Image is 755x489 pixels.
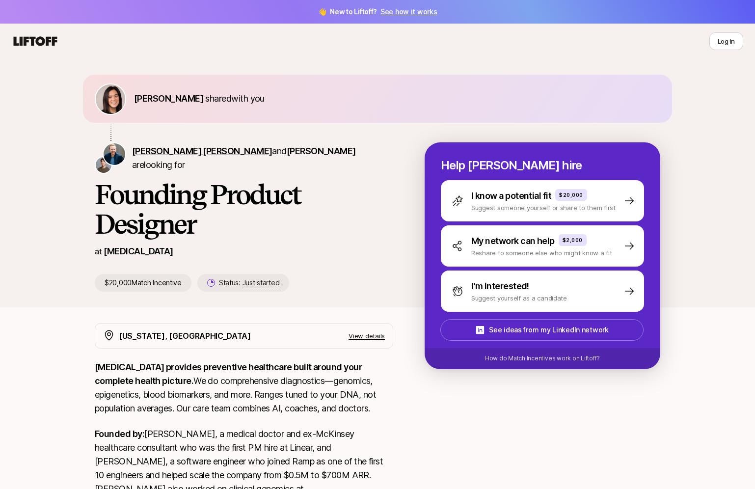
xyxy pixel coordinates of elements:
[485,354,600,363] p: How do Match Incentives work on Liftoff?
[471,248,612,258] p: Reshare to someone else who might know a fit
[489,324,608,336] p: See ideas from my LinkedIn network
[134,92,269,106] p: shared
[471,189,551,203] p: I know a potential fit
[243,278,280,287] span: Just started
[349,331,385,341] p: View details
[471,203,616,213] p: Suggest someone yourself or share to them first
[95,180,393,239] h1: Founding Product Designer
[380,7,437,16] a: See how it works
[559,191,583,199] p: $20,000
[134,93,203,104] span: [PERSON_NAME]
[287,146,356,156] span: [PERSON_NAME]
[471,279,529,293] p: I'm interested!
[219,277,279,289] p: Status:
[440,319,644,341] button: See ideas from my LinkedIn network
[471,234,555,248] p: My network can help
[563,236,583,244] p: $2,000
[95,429,144,439] strong: Founded by:
[104,244,173,258] p: [MEDICAL_DATA]
[441,159,644,172] p: Help [PERSON_NAME] hire
[96,84,125,114] img: 71d7b91d_d7cb_43b4_a7ea_a9b2f2cc6e03.jpg
[471,293,567,303] p: Suggest yourself as a candidate
[272,146,355,156] span: and
[231,93,265,104] span: with you
[132,144,393,172] p: are looking for
[95,245,102,258] p: at
[95,274,191,292] p: $20,000 Match Incentive
[318,6,437,18] span: 👋 New to Liftoff?
[95,360,393,415] p: We do comprehensive diagnostics—genomics, epigenetics, blood biomarkers, and more. Ranges tuned t...
[96,157,111,173] img: David Deng
[709,32,743,50] button: Log in
[95,362,363,386] strong: [MEDICAL_DATA] provides preventive healthcare built around your complete health picture.
[104,143,125,165] img: Sagan Schultz
[119,329,251,342] p: [US_STATE], [GEOGRAPHIC_DATA]
[132,146,272,156] span: [PERSON_NAME] [PERSON_NAME]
